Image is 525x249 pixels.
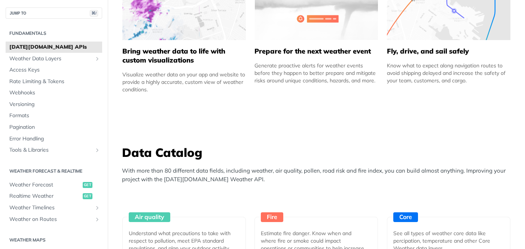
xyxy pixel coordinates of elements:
[9,192,81,200] span: Realtime Weather
[254,47,378,56] h5: Prepare for the next weather event
[9,216,92,223] span: Weather on Routes
[94,147,100,153] button: Show subpages for Tools & Libraries
[9,89,100,97] span: Webhooks
[6,191,102,202] a: Realtime Weatherget
[122,144,515,161] h3: Data Catalog
[122,71,246,93] div: Visualize weather data on your app and website to provide a highly accurate, custom view of weath...
[9,55,92,63] span: Weather Data Layers
[6,202,102,213] a: Weather TimelinesShow subpages for Weather Timelines
[393,212,418,222] div: Core
[387,47,510,56] h5: Fly, drive, and sail safely
[6,99,102,110] a: Versioning
[94,216,100,222] button: Show subpages for Weather on Routes
[9,101,100,108] span: Versioning
[122,47,246,65] h5: Bring weather data to life with custom visualizations
[6,237,102,243] h2: Weather Maps
[6,87,102,98] a: Webhooks
[6,179,102,191] a: Weather Forecastget
[6,53,102,64] a: Weather Data LayersShow subpages for Weather Data Layers
[9,43,100,51] span: [DATE][DOMAIN_NAME] APIs
[83,182,92,188] span: get
[83,193,92,199] span: get
[254,62,378,84] div: Generate proactive alerts for weather events before they happen to better prepare and mitigate ri...
[261,212,283,222] div: Fire
[6,214,102,225] a: Weather on RoutesShow subpages for Weather on Routes
[129,212,170,222] div: Air quality
[6,133,102,145] a: Error Handling
[6,145,102,156] a: Tools & LibrariesShow subpages for Tools & Libraries
[387,62,510,84] div: Know what to expect along navigation routes to avoid shipping delayed and increase the safety of ...
[6,168,102,174] h2: Weather Forecast & realtime
[6,110,102,121] a: Formats
[9,112,100,119] span: Formats
[9,124,100,131] span: Pagination
[9,135,100,143] span: Error Handling
[94,205,100,211] button: Show subpages for Weather Timelines
[90,10,98,16] span: ⌘/
[9,146,92,154] span: Tools & Libraries
[9,78,100,85] span: Rate Limiting & Tokens
[94,56,100,62] button: Show subpages for Weather Data Layers
[6,64,102,76] a: Access Keys
[6,76,102,87] a: Rate Limiting & Tokens
[9,66,100,74] span: Access Keys
[9,181,81,189] span: Weather Forecast
[122,167,515,183] p: With more than 80 different data fields, including weather, air quality, pollen, road risk and fi...
[6,7,102,19] button: JUMP TO⌘/
[6,122,102,133] a: Pagination
[9,204,92,212] span: Weather Timelines
[6,30,102,37] h2: Fundamentals
[6,42,102,53] a: [DATE][DOMAIN_NAME] APIs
